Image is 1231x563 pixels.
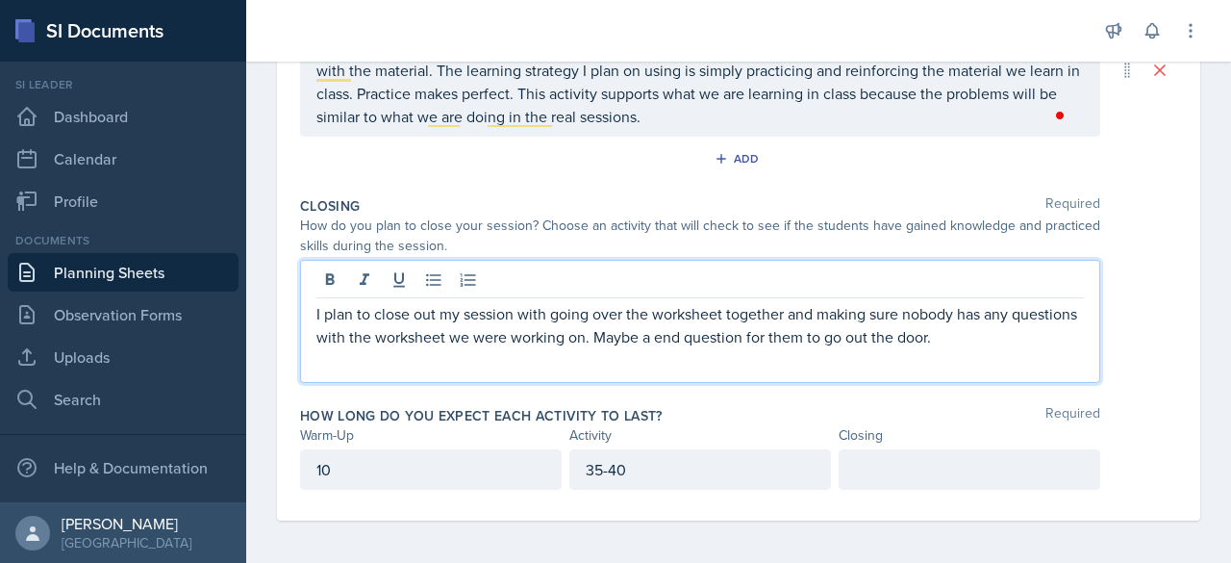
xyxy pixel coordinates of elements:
[8,97,239,136] a: Dashboard
[8,295,239,334] a: Observation Forms
[586,458,815,481] p: 35-40
[300,216,1100,256] div: How do you plan to close your session? Choose an activity that will check to see if the students ...
[316,13,1084,128] p: The students are going to collaborate with each other via worksheet problems. Break them into sma...
[62,514,191,533] div: [PERSON_NAME]
[300,406,663,425] label: How long do you expect each activity to last?
[8,380,239,419] a: Search
[8,232,239,249] div: Documents
[839,425,1100,446] div: Closing
[300,425,562,446] div: Warm-Up
[8,140,239,178] a: Calendar
[8,76,239,93] div: Si leader
[708,144,770,173] button: Add
[718,151,760,166] div: Add
[1045,406,1100,425] span: Required
[8,338,239,376] a: Uploads
[316,302,1084,348] p: I plan to close out my session with going over the worksheet together and making sure nobody has ...
[316,13,1084,128] div: To enrich screen reader interactions, please activate Accessibility in Grammarly extension settings
[8,253,239,292] a: Planning Sheets
[300,196,360,216] label: Closing
[62,533,191,552] div: [GEOGRAPHIC_DATA]
[316,458,545,481] p: 10
[8,182,239,220] a: Profile
[569,425,831,446] div: Activity
[8,448,239,487] div: Help & Documentation
[1045,196,1100,216] span: Required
